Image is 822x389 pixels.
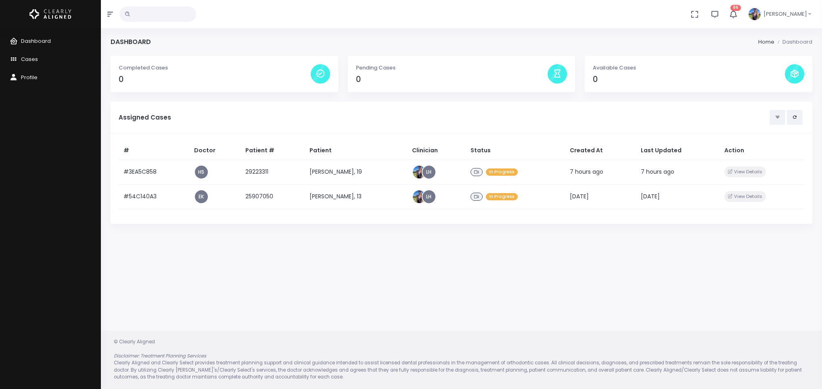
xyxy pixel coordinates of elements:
[119,141,189,160] th: #
[356,75,548,84] h4: 0
[593,64,785,72] p: Available Cases
[724,191,766,202] button: View Details
[241,160,304,184] td: 29223311
[423,166,435,179] a: LH
[730,5,741,11] span: 86
[720,141,804,160] th: Action
[195,166,208,179] a: HS
[565,141,636,160] th: Created At
[119,75,311,84] h4: 0
[305,160,407,184] td: [PERSON_NAME], 19
[119,64,311,72] p: Completed Cases
[305,141,407,160] th: Patient
[106,339,817,381] div: © Clearly Aligned Clearly Aligned and Clearly Select provides treatment planning support and clin...
[305,184,407,209] td: [PERSON_NAME], 13
[241,141,304,160] th: Patient #
[641,192,660,200] span: [DATE]
[21,74,38,81] span: Profile
[241,184,304,209] td: 25907050
[758,38,774,46] li: Home
[570,192,589,200] span: [DATE]
[724,166,766,177] button: View Details
[774,38,812,46] li: Dashboard
[486,193,518,201] span: In Progress
[641,168,674,176] span: 7 hours ago
[29,6,71,23] img: Logo Horizontal
[636,141,719,160] th: Last Updated
[356,64,548,72] p: Pending Cases
[21,55,38,63] span: Cases
[593,75,785,84] h4: 0
[21,37,51,45] span: Dashboard
[119,114,770,121] h5: Assigned Cases
[747,7,762,21] img: Header Avatar
[189,141,241,160] th: Doctor
[486,168,518,176] span: In Progress
[423,190,435,203] a: LH
[407,141,466,160] th: Clinician
[119,160,189,184] td: #3EA5C858
[119,184,189,209] td: #54C140A3
[570,168,603,176] span: 7 hours ago
[114,353,206,359] em: Disclaimer: Treatment Planning Services
[466,141,565,160] th: Status
[763,10,807,18] span: [PERSON_NAME]
[111,38,151,46] h4: Dashboard
[195,190,208,203] a: EK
